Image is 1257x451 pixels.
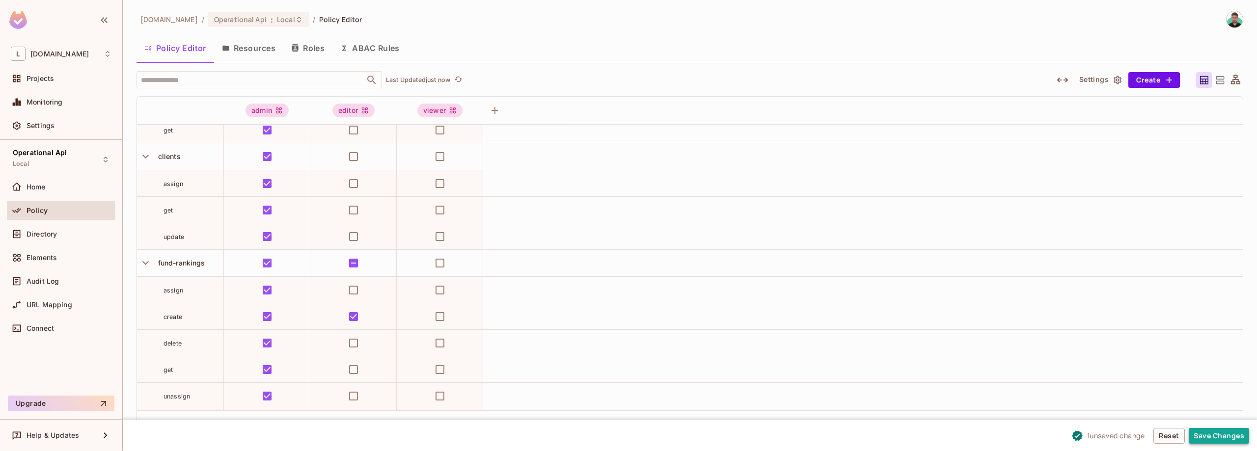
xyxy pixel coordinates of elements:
div: viewer [417,104,463,117]
span: Audit Log [27,277,59,285]
span: Local [277,15,295,24]
span: get [164,127,173,134]
span: URL Mapping [27,301,72,309]
span: Monitoring [27,98,63,106]
div: admin [246,104,289,117]
span: Settings [27,122,55,130]
span: Help & Updates [27,431,79,439]
p: Last Updated just now [386,76,450,84]
img: SReyMgAAAABJRU5ErkJggg== [9,11,27,29]
button: refresh [452,74,464,86]
span: 1 unsaved change [1087,430,1145,441]
button: Roles [283,36,332,60]
span: get [164,366,173,373]
button: Settings [1075,72,1124,88]
span: refresh [454,75,463,85]
div: editor [332,104,375,117]
button: Save Changes [1189,428,1249,444]
span: Local [13,160,29,168]
span: Policy Editor [319,15,362,24]
span: Workspace: lakpa.cl [30,50,89,58]
span: L [11,47,26,61]
button: Resources [214,36,283,60]
button: Reset [1153,428,1185,444]
li: / [313,15,315,24]
span: update [164,233,184,240]
li: / [202,15,204,24]
span: Policy [27,207,48,214]
span: the active workspace [140,15,198,24]
span: assign [164,287,183,294]
button: Create [1128,72,1180,88]
span: fund-rankings [154,259,205,267]
button: Policy Editor [137,36,214,60]
span: unassign [164,393,190,400]
button: Upgrade [8,396,114,411]
span: create [164,313,182,320]
span: get [164,207,173,214]
span: : [270,16,273,24]
span: Home [27,183,46,191]
button: ABAC Rules [332,36,408,60]
button: Open [365,73,379,87]
img: Felipe Henriquez [1227,11,1243,27]
span: clients [154,152,181,160]
span: delete [164,340,182,347]
span: Refresh is not available in edit mode. [450,74,464,86]
span: Operational Api [13,149,67,157]
span: Operational Api [214,15,267,24]
span: Connect [27,324,54,332]
span: Directory [27,230,57,238]
span: Elements [27,254,57,262]
span: assign [164,180,183,187]
span: Projects [27,75,54,82]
